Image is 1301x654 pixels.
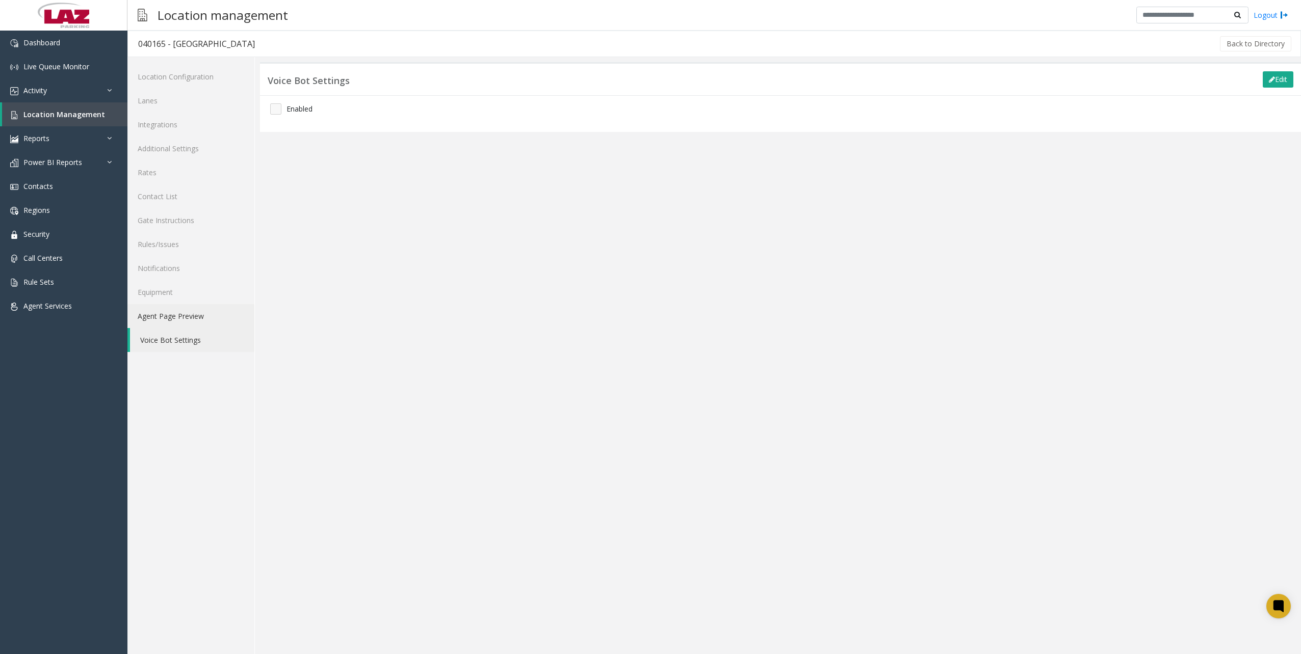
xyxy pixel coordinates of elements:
img: 'icon' [10,87,18,95]
span: Enabled [287,103,313,114]
img: 'icon' [10,111,18,119]
span: Activity [23,86,47,95]
a: Lanes [127,89,254,113]
span: Dashboard [23,38,60,47]
a: Logout [1254,10,1288,20]
img: pageIcon [138,3,147,28]
a: Location Configuration [127,65,254,89]
img: 'icon' [10,63,18,71]
span: Reports [23,133,49,143]
a: Notifications [127,256,254,280]
span: Rule Sets [23,277,54,287]
a: Rules/Issues [127,232,254,256]
img: logout [1280,10,1288,20]
span: Power BI Reports [23,157,82,167]
button: Back to Directory [1220,36,1291,51]
img: 'icon' [10,183,18,191]
img: 'icon' [10,135,18,143]
a: Voice Bot Settings [130,328,254,352]
button: Edit [1263,71,1293,88]
div: 040165 - [GEOGRAPHIC_DATA] [138,37,255,50]
img: 'icon' [10,39,18,47]
img: 'icon' [10,159,18,167]
a: Rates [127,160,254,184]
img: 'icon' [10,279,18,287]
a: Gate Instructions [127,208,254,232]
span: Security [23,229,49,239]
h3: Voice Bot Settings [268,75,350,87]
span: Location Management [23,110,105,119]
img: 'icon' [10,207,18,215]
span: Live Queue Monitor [23,62,89,71]
a: Contact List [127,184,254,208]
img: 'icon' [10,231,18,239]
h3: Location management [152,3,293,28]
span: Regions [23,205,50,215]
a: Location Management [2,102,127,126]
a: Agent Page Preview [127,304,254,328]
a: Equipment [127,280,254,304]
span: Call Centers [23,253,63,263]
img: 'icon' [10,255,18,263]
img: 'icon' [10,303,18,311]
a: Additional Settings [127,137,254,160]
span: Contacts [23,181,53,191]
a: Integrations [127,113,254,137]
span: Agent Services [23,301,72,311]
